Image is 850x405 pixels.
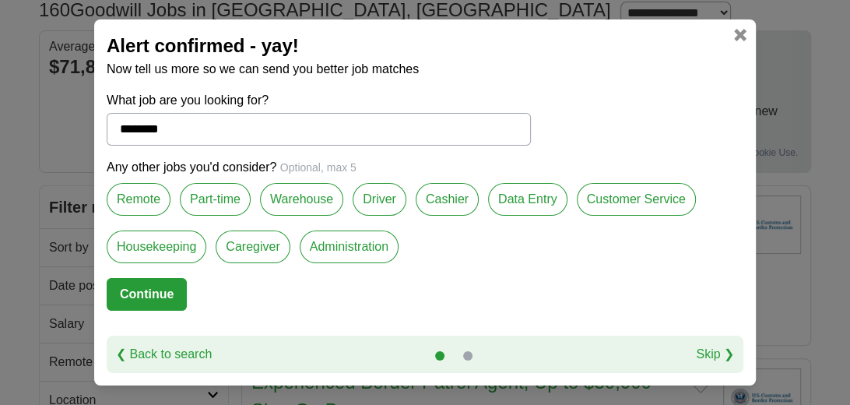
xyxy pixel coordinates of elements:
[107,183,170,216] label: Remote
[107,158,743,177] p: Any other jobs you'd consider?
[280,161,357,174] span: Optional, max 5
[488,183,567,216] label: Data Entry
[107,91,531,110] label: What job are you looking for?
[216,231,290,263] label: Caregiver
[107,60,743,79] p: Now tell us more so we can send you better job matches
[416,183,479,216] label: Cashier
[116,345,212,364] a: ❮ Back to search
[107,231,206,263] label: Housekeeping
[107,278,187,311] button: Continue
[300,231,399,263] label: Administration
[577,183,696,216] label: Customer Service
[180,183,251,216] label: Part-time
[353,183,406,216] label: Driver
[260,183,343,216] label: Warehouse
[107,32,743,60] h2: Alert confirmed - yay!
[696,345,734,364] a: Skip ❯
